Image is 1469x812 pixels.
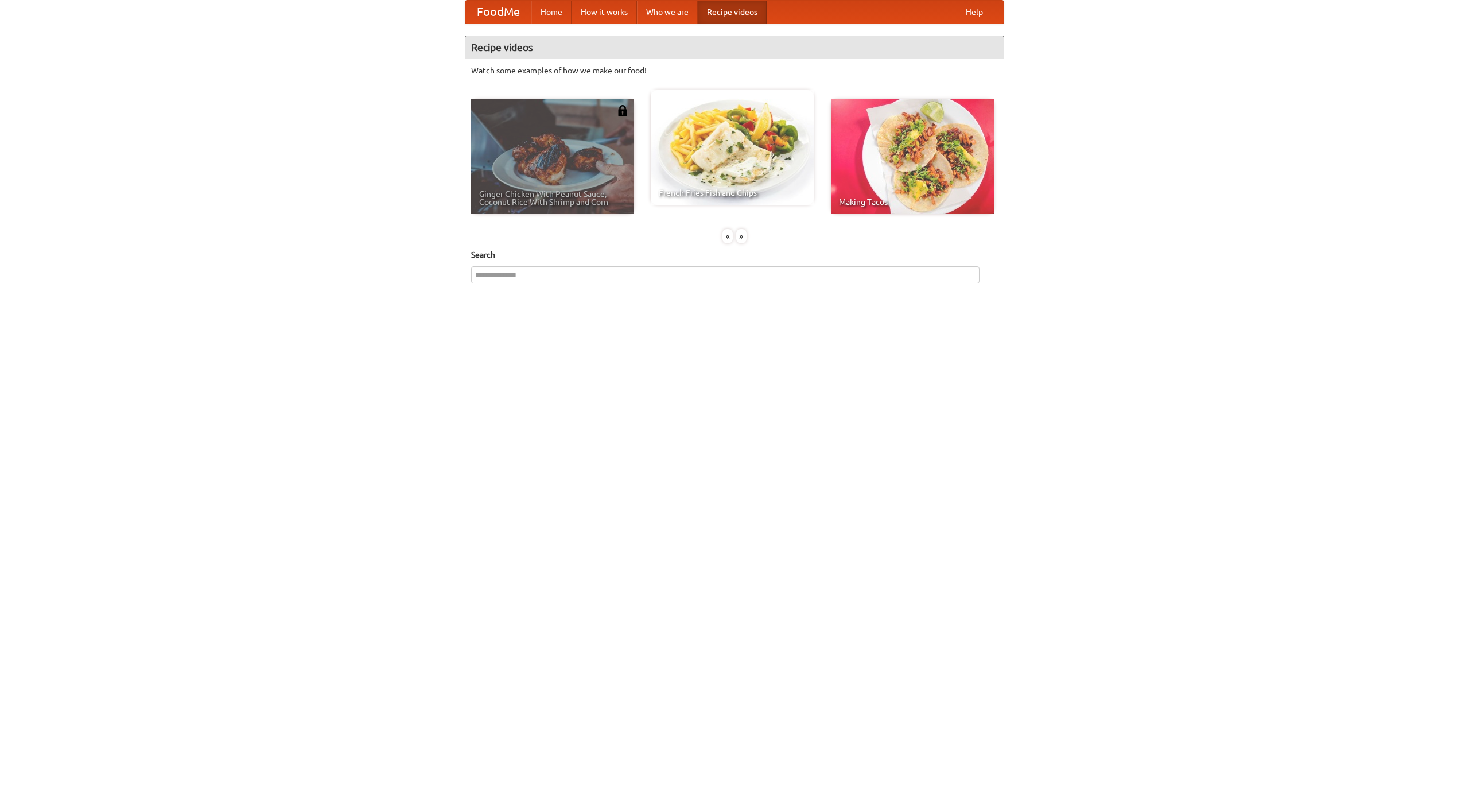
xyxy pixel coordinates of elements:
a: How it works [572,1,637,24]
a: Help [957,1,992,24]
a: Making Tacos [831,99,994,214]
span: French Fries Fish and Chips [659,189,806,197]
a: Home [531,1,572,24]
a: French Fries Fish and Chips [651,90,814,205]
p: Watch some examples of how we make our food! [471,65,998,76]
a: Recipe videos [698,1,767,24]
a: FoodMe [465,1,531,24]
div: » [736,229,747,243]
h5: Search [471,249,998,261]
a: Who we are [637,1,698,24]
span: Making Tacos [839,198,986,206]
div: « [722,229,733,243]
h4: Recipe videos [465,36,1004,59]
img: 483408.png [617,105,628,116]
